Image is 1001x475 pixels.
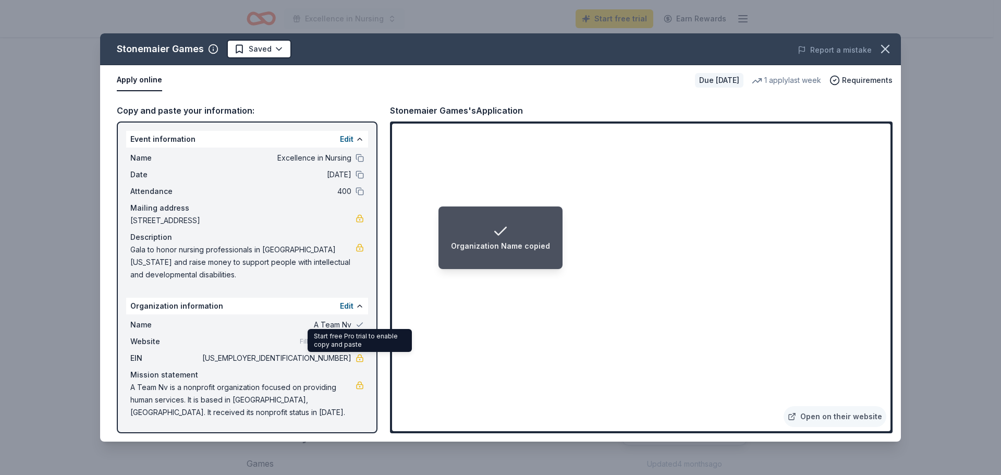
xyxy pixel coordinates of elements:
span: Website [130,335,200,348]
button: Requirements [829,74,893,87]
div: Due [DATE] [695,73,743,88]
span: Requirements [842,74,893,87]
span: Excellence in Nursing [200,152,351,164]
span: Fill in using "Edit" [300,337,351,346]
button: Edit [340,133,353,145]
div: Mailing address [130,202,364,214]
button: Edit [340,300,353,312]
span: EIN [130,352,200,364]
span: 400 [200,185,351,198]
span: Gala to honor nursing professionals in [GEOGRAPHIC_DATA][US_STATE] and raise money to support peo... [130,243,356,281]
div: Copy and paste your information: [117,104,377,117]
span: Date [130,168,200,181]
div: Event information [126,131,368,148]
button: Report a mistake [798,44,872,56]
span: [US_EMPLOYER_IDENTIFICATION_NUMBER] [200,352,351,364]
button: Apply online [117,69,162,91]
div: Organization information [126,298,368,314]
span: [STREET_ADDRESS] [130,214,356,227]
div: Stonemaier Games's Application [390,104,523,117]
button: Saved [227,40,291,58]
span: A Team Nv is a nonprofit organization focused on providing human services. It is based in [GEOGRA... [130,381,356,419]
a: Open on their website [784,406,886,427]
div: Description [130,231,364,243]
div: 1 apply last week [752,74,821,87]
span: Saved [249,43,272,55]
div: Stonemaier Games [117,41,204,57]
div: Start free Pro trial to enable copy and paste [308,329,412,352]
span: Name [130,152,200,164]
span: [DATE] [200,168,351,181]
span: Attendance [130,185,200,198]
div: Organization Name copied [451,240,550,252]
div: Mission statement [130,369,364,381]
span: Name [130,319,200,331]
span: A Team Nv [200,319,351,331]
